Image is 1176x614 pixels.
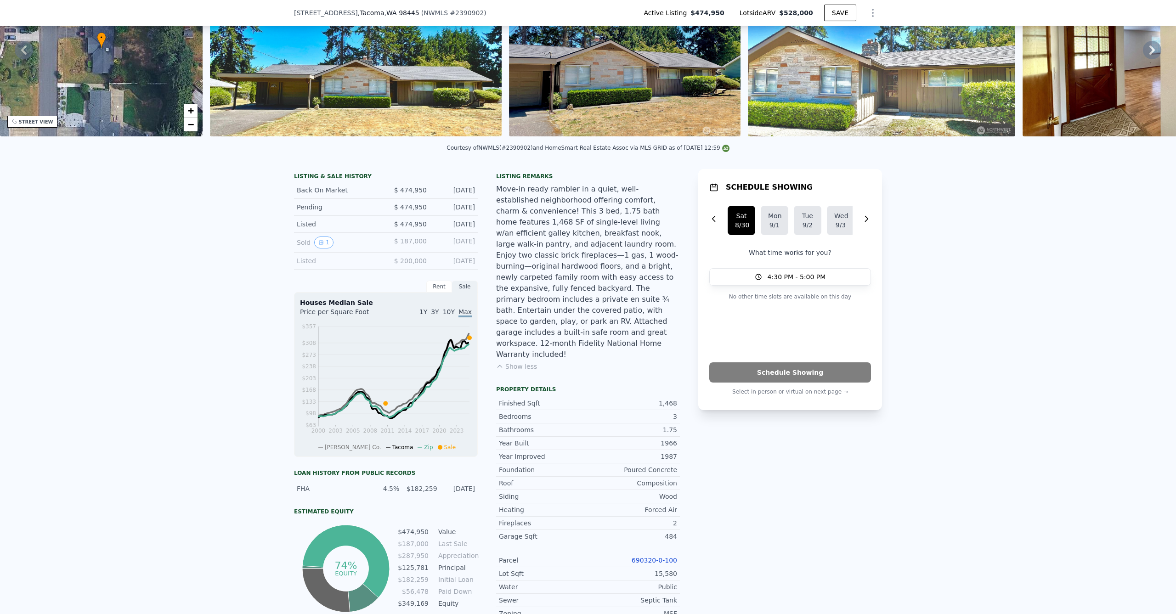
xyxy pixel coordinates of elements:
div: Houses Median Sale [300,298,472,307]
button: Tue9/2 [794,206,821,235]
button: Show less [496,362,537,371]
img: NWMLS Logo [722,145,729,152]
span: $ 474,950 [394,203,427,211]
div: 9/3 [834,220,847,230]
tspan: $168 [302,387,316,393]
span: Max [458,308,472,317]
div: Fireplaces [499,518,588,528]
h1: SCHEDULE SHOWING [726,182,813,193]
p: Select in person or virtual on next page → [709,386,871,397]
div: Forced Air [588,505,677,514]
button: Sat8/30 [728,206,755,235]
tspan: $308 [302,340,316,346]
tspan: 2017 [415,428,430,434]
div: 4.5% [367,484,399,493]
div: Wood [588,492,677,501]
span: $ 187,000 [394,237,427,245]
span: $ 474,950 [394,220,427,228]
td: $349,169 [397,598,429,608]
div: Sale [452,281,478,293]
tspan: $273 [302,352,316,358]
div: Heating [499,505,588,514]
span: $528,000 [779,9,813,17]
button: Mon9/1 [761,206,788,235]
span: 4:30 PM - 5:00 PM [768,272,826,282]
span: Active Listing [644,8,690,17]
button: Schedule Showing [709,362,871,383]
td: Initial Loan [436,575,478,585]
td: $187,000 [397,539,429,549]
div: [DATE] [443,484,475,493]
td: $182,259 [397,575,429,585]
div: Listed [297,256,379,265]
span: $ 200,000 [394,257,427,265]
span: + [188,105,194,116]
td: Principal [436,563,478,573]
div: Poured Concrete [588,465,677,474]
div: 1987 [588,452,677,461]
tspan: $133 [302,399,316,405]
div: Wed [834,211,847,220]
div: LISTING & SALE HISTORY [294,173,478,182]
div: Back On Market [297,186,379,195]
div: Garage Sqft [499,532,588,541]
td: $474,950 [397,527,429,537]
td: Last Sale [436,539,478,549]
div: Listed [297,220,379,229]
td: Value [436,527,478,537]
div: Pending [297,203,379,212]
span: [STREET_ADDRESS] [294,8,358,17]
tspan: $238 [302,363,316,370]
div: 9/2 [801,220,814,230]
div: Bathrooms [499,425,588,434]
div: 15,580 [588,569,677,578]
div: [DATE] [434,220,475,229]
span: [PERSON_NAME] Co. [325,444,381,451]
span: 3Y [431,308,439,315]
div: FHA [297,484,362,493]
a: Zoom out [184,118,198,131]
div: Year Built [499,439,588,448]
a: 690320-0-100 [632,557,677,564]
div: Parcel [499,556,588,565]
tspan: 2011 [380,428,395,434]
div: Sold [297,237,379,248]
div: Sewer [499,596,588,605]
div: Loan history from public records [294,469,478,477]
span: NWMLS [424,9,448,17]
div: [DATE] [434,256,475,265]
span: # 2390902 [450,9,484,17]
div: • [97,32,106,48]
span: 10Y [443,308,455,315]
div: Septic Tank [588,596,677,605]
div: 3 [588,412,677,421]
tspan: equity [335,569,357,576]
tspan: $203 [302,375,316,382]
div: STREET VIEW [19,118,53,125]
div: 1.75 [588,425,677,434]
tspan: $98 [305,410,316,417]
div: Rent [426,281,452,293]
div: Courtesy of NWMLS (#2390902) and HomeSmart Real Estate Assoc via MLS GRID as of [DATE] 12:59 [447,145,729,151]
td: $287,950 [397,551,429,561]
div: Sat [735,211,748,220]
div: 484 [588,532,677,541]
div: 1,468 [588,399,677,408]
span: Zip [424,444,433,451]
div: Siding [499,492,588,501]
tspan: 2000 [311,428,326,434]
td: Appreciation [436,551,478,561]
div: [DATE] [434,203,475,212]
tspan: 2023 [450,428,464,434]
div: Year Improved [499,452,588,461]
td: $56,478 [397,586,429,597]
span: − [188,118,194,130]
div: Property details [496,386,680,393]
button: 4:30 PM - 5:00 PM [709,268,871,286]
span: Sale [444,444,456,451]
p: No other time slots are available on this day [709,291,871,302]
tspan: 2020 [432,428,447,434]
div: [DATE] [434,237,475,248]
div: Bedrooms [499,412,588,421]
a: Zoom in [184,104,198,118]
